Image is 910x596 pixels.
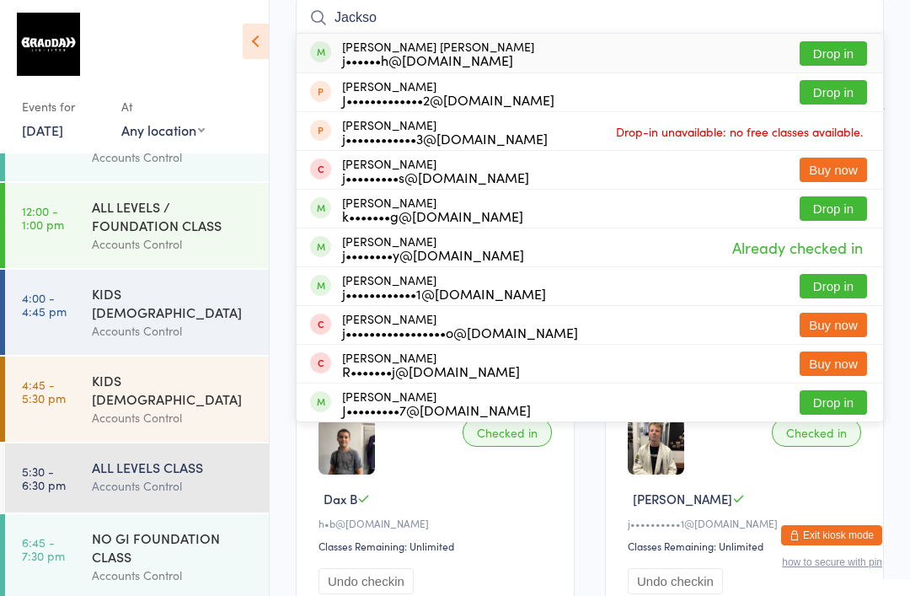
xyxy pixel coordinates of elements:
div: Accounts Control [92,148,254,167]
div: At [121,93,205,121]
a: 5:30 -6:30 pmALL LEVELS CLASSAccounts Control [5,443,269,513]
div: [PERSON_NAME] [PERSON_NAME] [342,40,534,67]
div: Accounts Control [92,408,254,427]
img: image1703136884.png [318,418,375,475]
time: 6:45 - 7:30 pm [22,535,65,562]
div: Classes Remaining: Unlimited [628,539,866,553]
div: j•••••••••••••••••o@[DOMAIN_NAME] [342,325,578,339]
div: Checked in [463,418,552,447]
div: Classes Remaining: Unlimited [318,539,557,553]
div: Accounts Control [92,234,254,254]
div: J•••••••••••••2@[DOMAIN_NAME] [342,93,554,106]
button: Exit kiosk mode [781,525,882,545]
div: Checked in [772,418,861,447]
div: [PERSON_NAME] [342,234,524,261]
button: Buy now [800,158,867,182]
img: Braddah Jiu Jitsu Artarmon [17,13,80,76]
a: 12:00 -1:00 pmALL LEVELS / FOUNDATION CLASSAccounts Control [5,183,269,268]
button: Drop in [800,41,867,66]
span: Drop-in unavailable: no free classes available. [612,119,867,144]
time: 4:45 - 5:30 pm [22,378,66,405]
a: [DATE] [22,121,63,139]
img: image1703057725.png [628,418,684,475]
div: ALL LEVELS / FOUNDATION CLASS [92,197,254,234]
button: Drop in [800,390,867,415]
a: 4:45 -5:30 pmKIDS [DEMOGRAPHIC_DATA]Accounts Control [5,357,269,442]
div: [PERSON_NAME] [342,196,523,223]
div: [PERSON_NAME] [342,118,548,145]
div: KIDS [DEMOGRAPHIC_DATA] [92,371,254,408]
div: [PERSON_NAME] [342,157,529,184]
span: Already checked in [728,233,867,262]
div: [PERSON_NAME] [342,312,578,339]
div: [PERSON_NAME] [342,389,531,416]
div: j••••••••••1@[DOMAIN_NAME] [628,516,866,530]
div: [PERSON_NAME] [342,273,546,300]
div: NO GI FOUNDATION CLASS [92,529,254,566]
span: Dax B [324,490,357,507]
div: h•b@[DOMAIN_NAME] [318,516,557,530]
button: Undo checkin [318,568,414,594]
div: Accounts Control [92,476,254,496]
div: Accounts Control [92,566,254,585]
a: 4:00 -4:45 pmKIDS [DEMOGRAPHIC_DATA]Accounts Control [5,270,269,355]
div: Any location [121,121,205,139]
button: Drop in [800,80,867,105]
div: [PERSON_NAME] [342,79,554,106]
button: Undo checkin [628,568,723,594]
time: 4:00 - 4:45 pm [22,291,67,318]
div: j••••••••y@[DOMAIN_NAME] [342,248,524,261]
div: j••••••••••••1@[DOMAIN_NAME] [342,287,546,300]
div: R•••••••j@[DOMAIN_NAME] [342,364,520,378]
div: j••••••h@[DOMAIN_NAME] [342,53,534,67]
button: Drop in [800,196,867,221]
button: Drop in [800,274,867,298]
div: j•••••••••s@[DOMAIN_NAME] [342,170,529,184]
div: [PERSON_NAME] [342,351,520,378]
button: Buy now [800,352,867,376]
span: [PERSON_NAME] [633,490,732,507]
div: Accounts Control [92,321,254,341]
button: Buy now [800,313,867,337]
div: ALL LEVELS CLASS [92,458,254,476]
button: how to secure with pin [782,556,882,568]
div: k•••••••g@[DOMAIN_NAME] [342,209,523,223]
time: 5:30 - 6:30 pm [22,464,66,491]
div: Events for [22,93,104,121]
div: KIDS [DEMOGRAPHIC_DATA] [92,284,254,321]
div: J•••••••••7@[DOMAIN_NAME] [342,403,531,416]
time: 12:00 - 1:00 pm [22,204,64,231]
div: j••••••••••••3@[DOMAIN_NAME] [342,132,548,145]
